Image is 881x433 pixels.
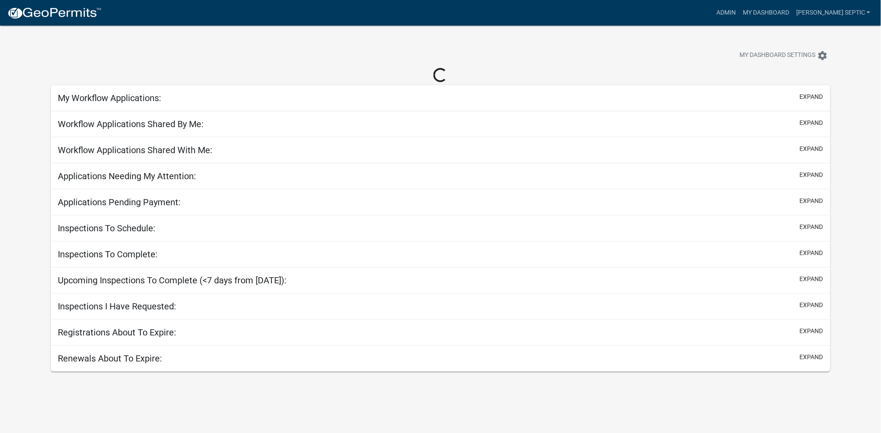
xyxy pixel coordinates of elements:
h5: Applications Needing My Attention: [58,171,196,181]
button: expand [800,92,823,102]
button: expand [800,196,823,206]
i: settings [817,50,828,61]
h5: Workflow Applications Shared By Me: [58,119,203,129]
a: Admin [713,4,739,21]
button: expand [800,249,823,258]
button: expand [800,118,823,128]
button: expand [800,301,823,310]
h5: Inspections To Complete: [58,249,158,260]
button: expand [800,222,823,232]
button: expand [800,144,823,154]
h5: Renewals About To Expire: [58,353,162,364]
button: expand [800,275,823,284]
span: My Dashboard Settings [740,50,816,61]
button: expand [800,353,823,362]
h5: Inspections To Schedule: [58,223,155,233]
h5: Applications Pending Payment: [58,197,181,207]
button: My Dashboard Settingssettings [733,47,835,64]
h5: Upcoming Inspections To Complete (<7 days from [DATE]): [58,275,286,286]
h5: Workflow Applications Shared With Me: [58,145,212,155]
h5: Registrations About To Expire: [58,327,176,338]
h5: Inspections I Have Requested: [58,301,176,312]
button: expand [800,170,823,180]
h5: My Workflow Applications: [58,93,161,103]
a: [PERSON_NAME] Septic [793,4,874,21]
button: expand [800,327,823,336]
a: My Dashboard [739,4,793,21]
